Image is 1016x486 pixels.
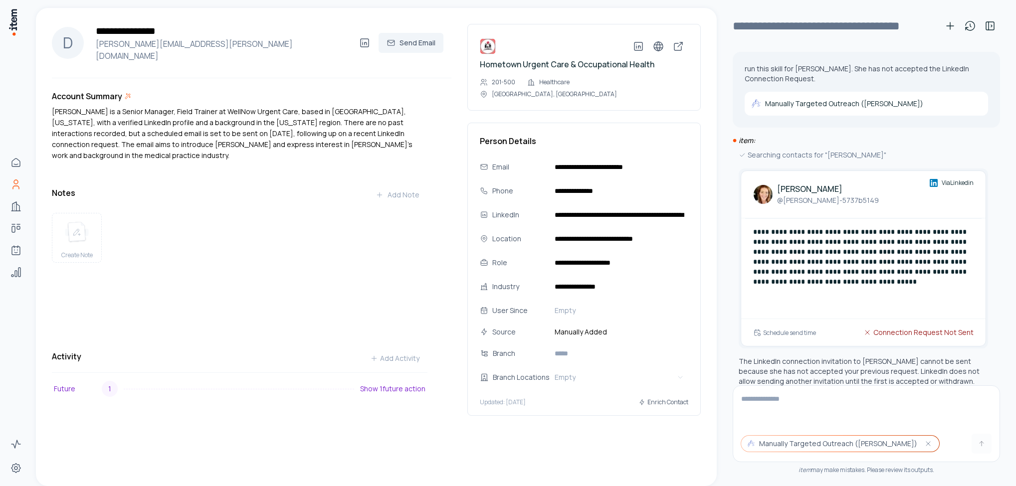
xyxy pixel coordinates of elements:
[480,398,526,406] p: Updated: [DATE]
[102,381,118,397] div: 1
[492,162,547,172] div: Email
[739,356,988,386] p: The LinkedIn connection invitation to [PERSON_NAME] cannot be sent because she has not accepted y...
[745,64,988,84] p: run this skill for [PERSON_NAME]. She has not accepted the LinkedIn Connection Request.
[376,190,419,200] div: Add Note
[980,16,1000,36] button: Toggle sidebar
[739,150,988,161] div: Searching contacts for "[PERSON_NAME]"
[753,184,773,204] img: Jodi Strock
[492,78,515,86] p: 201-500
[52,350,81,362] h3: Activity
[777,195,879,206] a: @[PERSON_NAME]-5737b5149
[539,78,570,86] p: Healthcare
[6,218,26,238] a: Deals
[942,179,974,187] span: Via Linkedin
[480,59,654,70] a: Hometown Urgent Care & Occupational Health
[6,434,26,454] a: Activity
[492,257,547,268] div: Role
[638,393,688,411] button: Enrich Contact
[362,348,427,368] button: Add Activity
[492,185,547,196] div: Phone
[745,92,988,116] a: Manually Targeted Outreach ([PERSON_NAME])
[92,38,355,62] h4: [PERSON_NAME][EMAIL_ADDRESS][PERSON_NAME][DOMAIN_NAME]
[368,185,427,205] button: Add Note
[480,135,688,147] h3: Person Details
[751,99,761,109] img: Manually Targeted Outreach (Gabriel)
[492,326,547,337] div: Source
[52,213,102,263] button: create noteCreate Note
[492,233,547,244] div: Location
[52,90,122,102] h3: Account Summary
[492,209,547,220] div: LinkedIn
[733,466,1000,474] div: may make mistakes. Please review its outputs.
[759,439,917,449] span: Manually Targeted Outreach ([PERSON_NAME])
[6,174,26,194] a: People
[8,8,18,36] img: Item Brain Logo
[873,327,974,338] span: Connection Request Not Sent
[379,33,443,53] button: Send Email
[551,326,688,337] span: Manually Added
[930,179,938,187] img: linkedin
[6,196,26,216] a: Companies
[493,348,557,359] div: Branch
[555,306,576,316] span: Empty
[6,458,26,478] a: Settings
[763,328,816,337] h6: Schedule send time
[480,38,496,54] img: Hometown Urgent Care & Occupational Health
[6,262,26,282] a: Analytics
[799,466,811,474] i: item
[52,377,427,401] button: Future1Show 1future action
[52,27,84,59] div: D
[551,303,688,319] button: Empty
[960,16,980,36] button: View history
[492,305,547,316] div: User Since
[360,384,425,394] p: Show 1 future action
[492,90,617,98] p: [GEOGRAPHIC_DATA], [GEOGRAPHIC_DATA]
[52,187,75,199] h3: Notes
[6,153,26,172] a: Home
[747,440,755,448] img: outbound
[6,240,26,260] a: Agents
[54,383,102,394] p: Future
[741,436,939,452] button: Manually Targeted Outreach ([PERSON_NAME])
[739,136,755,145] i: item:
[493,372,557,383] div: Branch Locations
[777,183,879,195] h4: [PERSON_NAME]
[940,16,960,36] button: New conversation
[61,251,93,259] span: Create Note
[65,221,89,243] img: create note
[492,281,547,292] div: Industry
[52,106,427,161] p: [PERSON_NAME] is a Senior Manager, Field Trainer at WellNow Urgent Care, based in [GEOGRAPHIC_DAT...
